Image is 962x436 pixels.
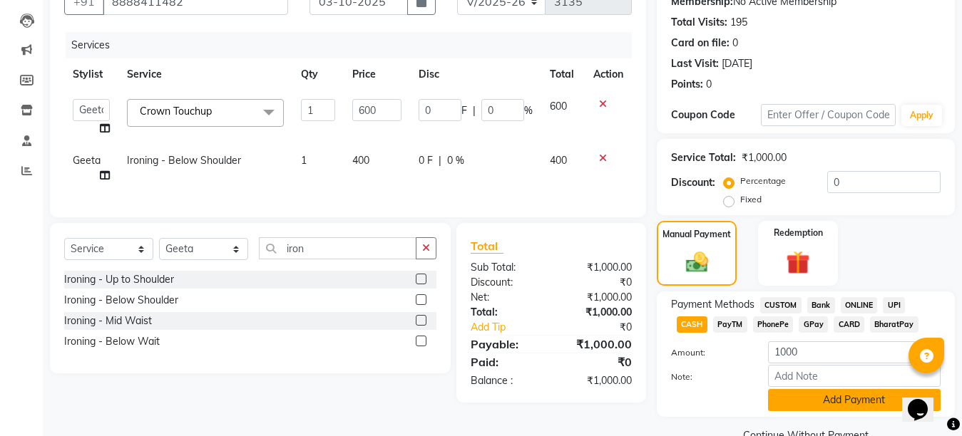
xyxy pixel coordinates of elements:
th: Disc [410,58,541,90]
span: ONLINE [841,297,878,313]
span: Total [471,239,503,254]
img: _gift.svg [779,248,817,277]
div: Services [66,32,643,58]
button: Add Payment [768,389,941,411]
span: CARD [834,316,864,333]
th: Service [118,58,292,90]
span: BharatPay [870,316,918,333]
span: 600 [550,100,567,113]
div: ₹0 [566,320,643,335]
input: Search or Scan [259,237,416,259]
div: Ironing - Below Wait [64,334,160,349]
div: Ironing - Mid Waist [64,313,152,328]
span: | [439,153,441,168]
div: ₹1,000.00 [551,336,643,353]
label: Amount: [660,346,757,359]
th: Total [541,58,585,90]
div: Ironing - Below Shoulder [64,293,178,308]
div: Ironing - Up to Shoulder [64,272,174,287]
span: Geeta [73,154,101,167]
div: 0 [706,77,712,92]
label: Manual Payment [662,228,731,241]
div: Total Visits: [671,15,727,30]
div: Coupon Code [671,108,761,123]
span: 1 [301,154,307,167]
a: Add Tip [460,320,566,335]
label: Fixed [740,193,762,206]
span: PhonePe [753,316,794,333]
th: Stylist [64,58,118,90]
div: Sub Total: [460,260,551,275]
span: GPay [799,316,828,333]
div: [DATE] [722,56,752,71]
div: Last Visit: [671,56,719,71]
th: Action [585,58,632,90]
div: Discount: [671,175,715,190]
div: ₹1,000.00 [551,305,643,320]
div: Payable: [460,336,551,353]
span: UPI [883,297,905,313]
button: Apply [901,105,942,126]
div: Total: [460,305,551,320]
div: ₹1,000.00 [551,373,643,388]
div: Balance : [460,373,551,388]
label: Percentage [740,175,786,187]
span: F [461,103,467,118]
label: Redemption [774,227,823,239]
span: 400 [550,154,567,167]
span: 0 % [447,153,464,168]
div: Paid: [460,353,551,370]
input: Enter Offer / Coupon Code [761,104,896,126]
span: Payment Methods [671,297,754,312]
th: Qty [292,58,343,90]
span: 400 [352,154,369,167]
div: ₹0 [551,275,643,290]
div: 0 [732,36,738,51]
div: ₹1,000.00 [551,260,643,275]
span: 0 F [419,153,433,168]
label: Note: [660,370,757,383]
div: Points: [671,77,703,92]
span: | [473,103,476,118]
span: Crown Touchup [140,105,212,118]
span: Ironing - Below Shoulder [127,154,241,167]
div: Discount: [460,275,551,290]
div: ₹1,000.00 [742,150,787,165]
img: _cash.svg [679,249,715,275]
span: CUSTOM [760,297,802,313]
div: Card on file: [671,36,730,51]
input: Add Note [768,365,941,387]
input: Amount [768,341,941,363]
div: ₹0 [551,353,643,370]
a: x [212,105,218,118]
div: ₹1,000.00 [551,290,643,305]
div: 195 [730,15,747,30]
div: Service Total: [671,150,736,165]
span: PayTM [713,316,747,333]
th: Price [344,58,410,90]
iframe: chat widget [902,379,948,422]
span: Bank [807,297,835,313]
span: % [524,103,533,118]
span: CASH [677,316,707,333]
div: Net: [460,290,551,305]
